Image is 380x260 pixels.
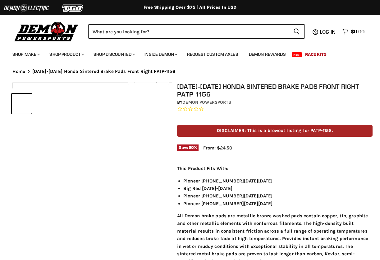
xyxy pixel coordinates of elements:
p: DISCLAIMER: This is a blowout listing for PATP-1156. [177,125,373,136]
span: 50 [189,145,194,150]
a: Demon Rewards [244,48,291,61]
span: Click to expand [131,78,166,83]
a: Shop Discounted [89,48,139,61]
input: Search [88,24,288,39]
span: $0.00 [351,29,364,35]
a: Home [12,69,25,74]
p: This Product Fits With: [177,165,373,172]
a: Log in [317,29,339,35]
li: Pioneer [PHONE_NUMBER][DATE][DATE] [183,177,373,185]
div: by [177,99,373,106]
img: TGB Logo 2 [50,2,96,14]
a: Inside Demon [140,48,181,61]
a: Shop Make [8,48,43,61]
h1: [DATE]-[DATE] Honda Sintered Brake Pads Front Right PATP-1156 [177,83,373,98]
a: Demon Powersports [182,100,231,105]
li: Big Red [DATE]-[DATE] [183,185,373,192]
li: Pioneer [PHONE_NUMBER][DATE][DATE] [183,192,373,200]
span: Rated 0.0 out of 5 stars 0 reviews [177,106,373,112]
form: Product [88,24,305,39]
img: Demon Powersports [12,20,80,42]
button: 2009-2023 Honda Sintered Brake Pads Front Right PATP-1156 thumbnail [12,94,32,114]
li: Pioneer [PHONE_NUMBER][DATE][DATE] [183,200,373,207]
ul: Main menu [8,45,363,61]
span: Log in [320,29,336,35]
button: Search [288,24,305,39]
span: Save % [177,144,199,151]
a: Shop Product [45,48,88,61]
span: New! [292,52,302,57]
a: Request Custom Axles [182,48,243,61]
a: Race Kits [300,48,331,61]
span: [DATE]-[DATE] Honda Sintered Brake Pads Front Right PATP-1156 [32,69,175,74]
a: $0.00 [339,27,368,36]
span: From: $24.50 [203,145,232,151]
img: Demon Electric Logo 2 [3,2,50,14]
